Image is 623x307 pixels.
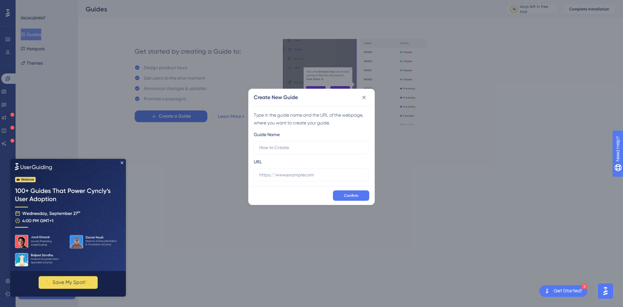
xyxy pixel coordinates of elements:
div: Open Get Started! checklist, remaining modules: 3 [539,285,587,297]
div: Guide Name [254,131,280,138]
img: launcher-image-alternative-text [543,287,551,295]
h2: Create New Guide [254,94,298,101]
button: ✨ Save My Spot!✨ [28,117,87,130]
iframe: UserGuiding AI Assistant Launcher [596,281,615,301]
div: Close Preview [110,3,113,5]
div: 3 [581,284,587,289]
input: How to Create [259,144,364,151]
span: Need Help? [15,2,41,9]
div: Type in the guide name and the URL of the webpage, where you want to create your guide. [254,111,369,127]
div: Get Started! [554,288,582,295]
input: https://www.example.com [259,171,364,178]
div: URL [254,158,262,166]
span: Confirm [344,193,358,198]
